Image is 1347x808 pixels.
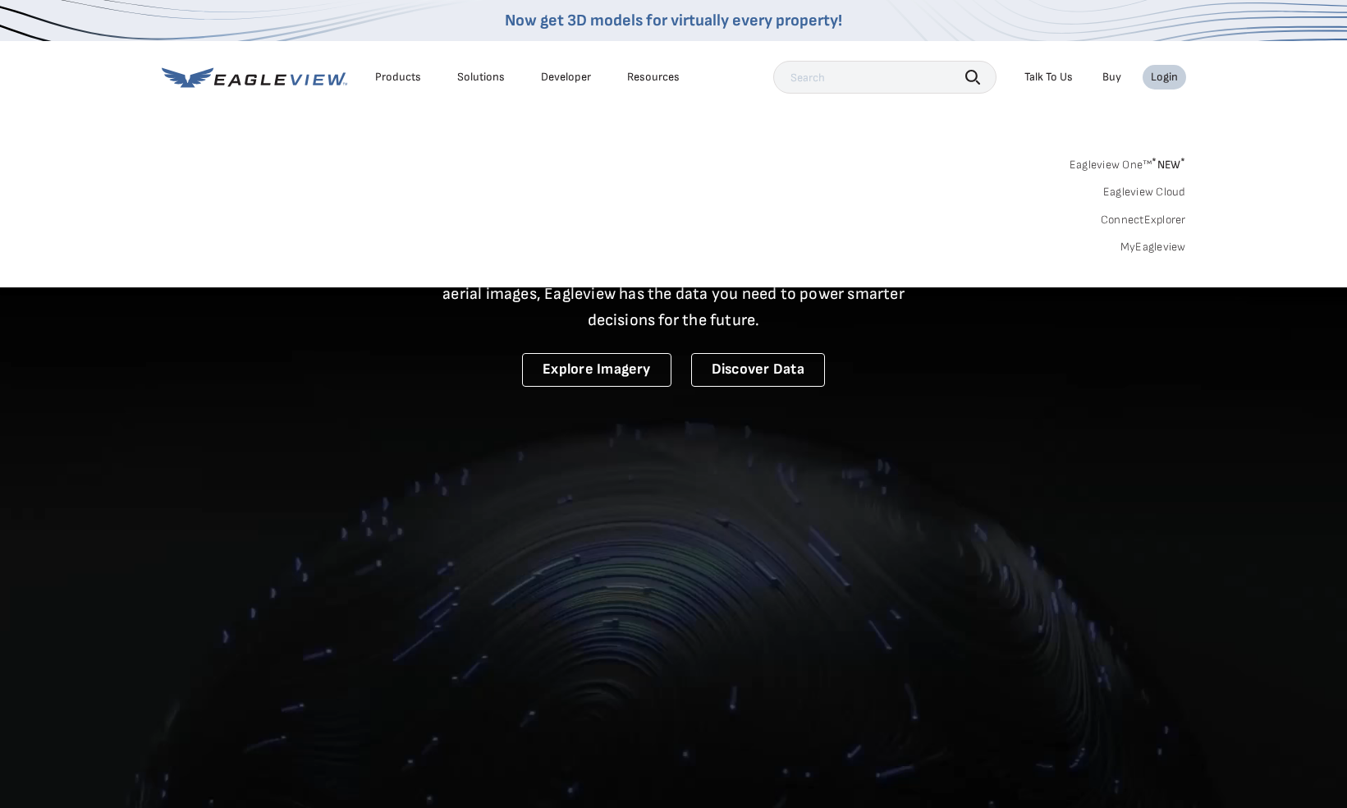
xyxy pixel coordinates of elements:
[522,353,671,387] a: Explore Imagery
[541,70,591,85] a: Developer
[1103,185,1186,200] a: Eagleview Cloud
[1152,158,1185,172] span: NEW
[1151,70,1178,85] div: Login
[1120,240,1186,255] a: MyEagleview
[773,61,997,94] input: Search
[1101,213,1186,227] a: ConnectExplorer
[627,70,680,85] div: Resources
[457,70,505,85] div: Solutions
[1102,70,1121,85] a: Buy
[1024,70,1073,85] div: Talk To Us
[1070,153,1186,172] a: Eagleview One™*NEW*
[423,255,925,333] p: A new era starts here. Built on more than 3.5 billion high-resolution aerial images, Eagleview ha...
[505,11,842,30] a: Now get 3D models for virtually every property!
[691,353,825,387] a: Discover Data
[375,70,421,85] div: Products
